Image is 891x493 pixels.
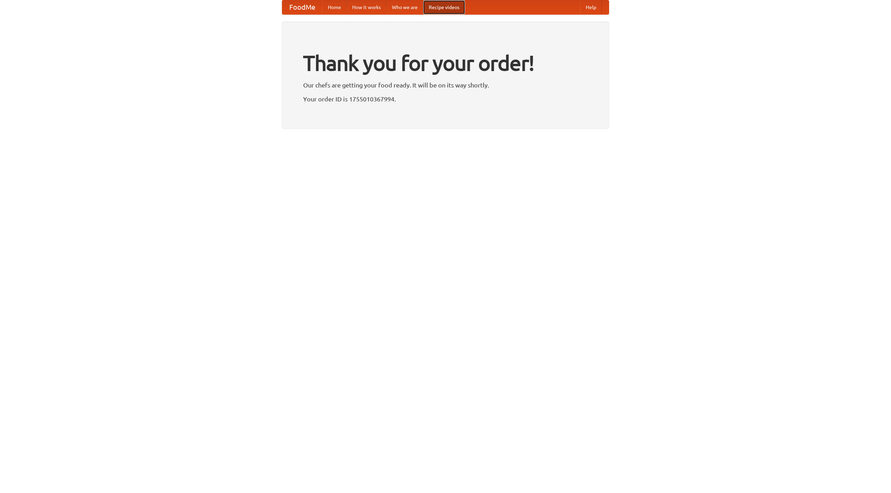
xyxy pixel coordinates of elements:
a: Help [580,0,602,14]
a: How it works [347,0,386,14]
p: Your order ID is 1755010367994. [303,94,588,104]
a: Home [322,0,347,14]
a: FoodMe [282,0,322,14]
p: Our chefs are getting your food ready. It will be on its way shortly. [303,80,588,90]
h1: Thank you for your order! [303,46,588,80]
a: Who we are [386,0,423,14]
a: Recipe videos [423,0,465,14]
